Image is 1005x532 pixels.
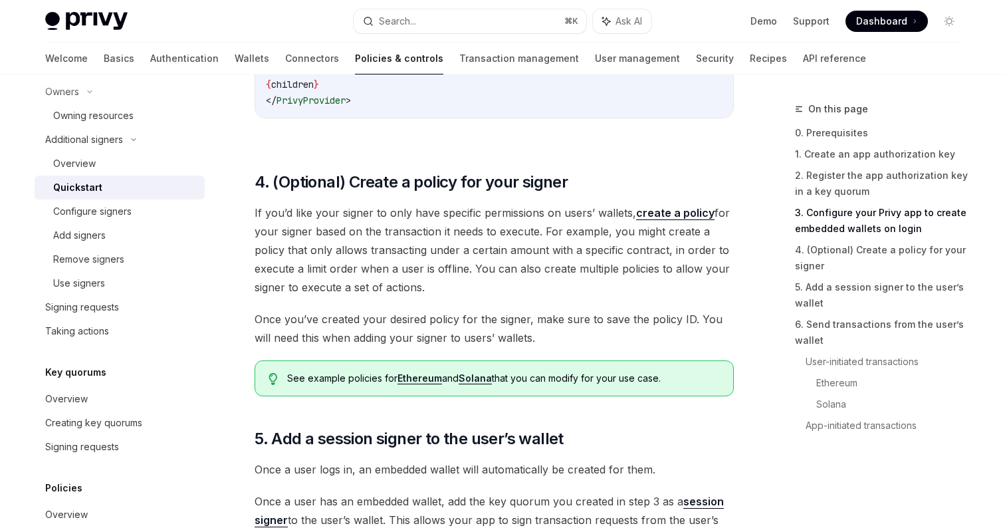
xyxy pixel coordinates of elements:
[45,299,119,315] div: Signing requests
[593,9,651,33] button: Ask AI
[939,11,960,32] button: Toggle dark mode
[795,239,970,277] a: 4. (Optional) Create a policy for your signer
[750,15,777,28] a: Demo
[806,351,970,372] a: User-initiated transactions
[793,15,830,28] a: Support
[795,202,970,239] a: 3. Configure your Privy app to create embedded wallets on login
[459,372,492,384] a: Solana
[45,43,88,74] a: Welcome
[636,206,715,220] a: create a policy
[795,277,970,314] a: 5. Add a session signer to the user’s wallet
[277,94,346,106] span: PrivyProvider
[354,9,586,33] button: Search...⌘K
[35,176,205,199] a: Quickstart
[816,372,970,394] a: Ethereum
[53,203,132,219] div: Configure signers
[255,172,568,193] span: 4. (Optional) Create a policy for your signer
[266,94,277,106] span: </
[845,11,928,32] a: Dashboard
[45,323,109,339] div: Taking actions
[35,411,205,435] a: Creating key quorums
[35,387,205,411] a: Overview
[266,78,271,90] span: {
[35,152,205,176] a: Overview
[235,43,269,74] a: Wallets
[795,122,970,144] a: 0. Prerequisites
[285,43,339,74] a: Connectors
[35,319,205,343] a: Taking actions
[355,43,443,74] a: Policies & controls
[35,104,205,128] a: Owning resources
[397,372,442,384] a: Ethereum
[255,460,734,479] span: Once a user logs in, an embedded wallet will automatically be created for them.
[35,223,205,247] a: Add signers
[255,428,564,450] span: 5. Add a session signer to the user’s wallet
[53,108,134,124] div: Owning resources
[346,94,351,106] span: >
[53,156,96,172] div: Overview
[53,251,124,267] div: Remove signers
[615,15,642,28] span: Ask AI
[803,43,866,74] a: API reference
[35,247,205,271] a: Remove signers
[314,78,319,90] span: }
[795,314,970,351] a: 6. Send transactions from the user’s wallet
[45,132,123,148] div: Additional signers
[255,310,734,347] span: Once you’ve created your desired policy for the signer, make sure to save the policy ID. You will...
[856,15,907,28] span: Dashboard
[53,275,105,291] div: Use signers
[795,165,970,202] a: 2. Register the app authorization key in a key quorum
[45,364,106,380] h5: Key quorums
[45,391,88,407] div: Overview
[35,295,205,319] a: Signing requests
[45,12,128,31] img: light logo
[35,271,205,295] a: Use signers
[150,43,219,74] a: Authentication
[564,16,578,27] span: ⌘ K
[45,415,142,431] div: Creating key quorums
[104,43,134,74] a: Basics
[808,101,868,117] span: On this page
[795,144,970,165] a: 1. Create an app authorization key
[595,43,680,74] a: User management
[459,43,579,74] a: Transaction management
[35,503,205,527] a: Overview
[255,203,734,297] span: If you’d like your signer to only have specific permissions on users’ wallets, for your signer ba...
[806,415,970,436] a: App-initiated transactions
[750,43,787,74] a: Recipes
[816,394,970,415] a: Solana
[269,373,278,385] svg: Tip
[53,227,106,243] div: Add signers
[696,43,734,74] a: Security
[45,480,82,496] h5: Policies
[53,180,102,196] div: Quickstart
[35,199,205,223] a: Configure signers
[45,507,88,523] div: Overview
[35,435,205,459] a: Signing requests
[379,13,416,29] div: Search...
[287,372,720,385] span: See example policies for and that you can modify for your use case.
[45,439,119,455] div: Signing requests
[271,78,314,90] span: children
